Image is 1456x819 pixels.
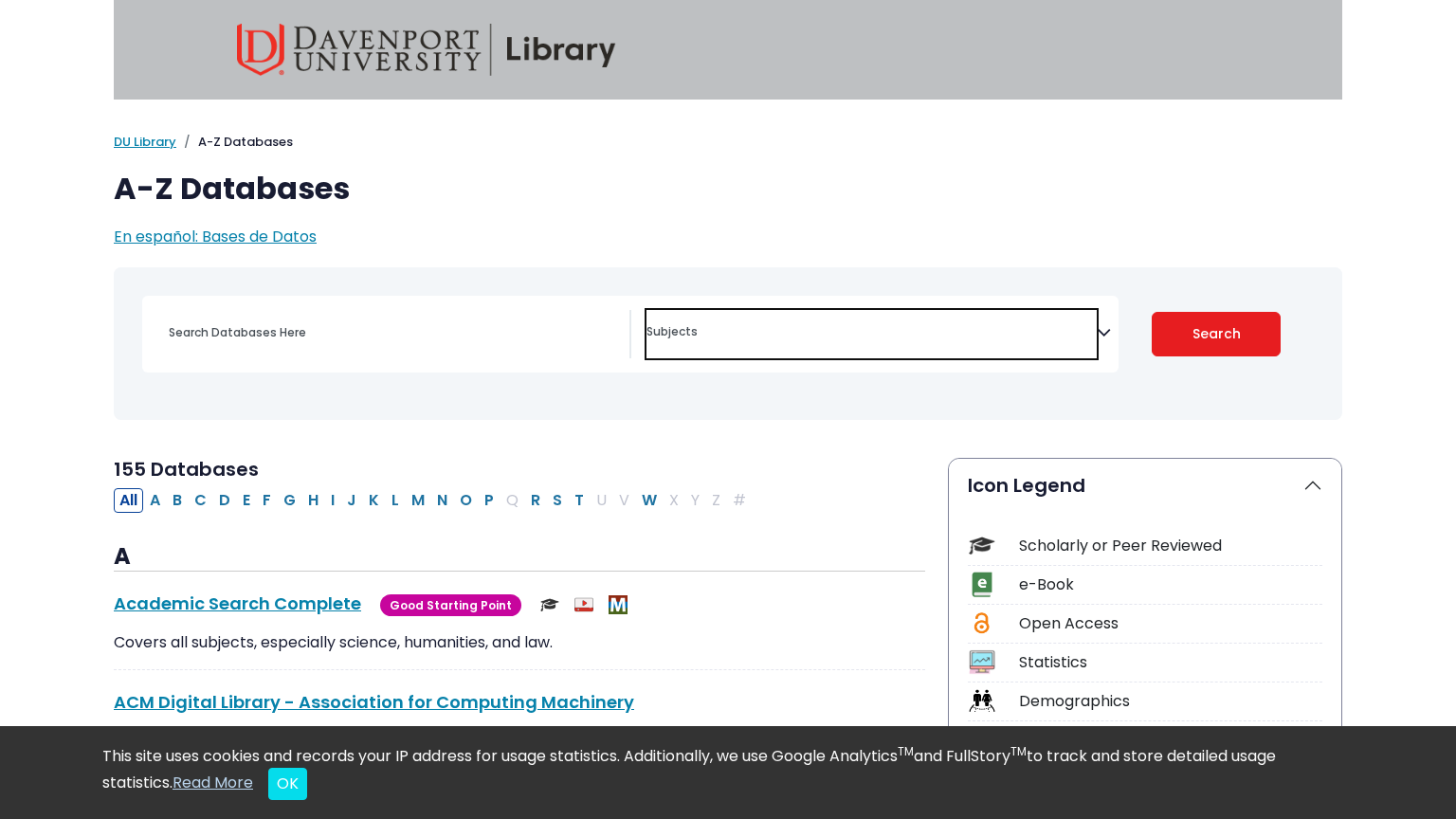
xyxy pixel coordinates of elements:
div: Statistics [1019,651,1322,674]
input: Search database by title or keyword [157,318,629,346]
button: Filter Results F [257,488,277,513]
button: Filter Results K [363,488,385,513]
div: e-Book [1019,573,1322,596]
p: Covers all subjects, especially science, humanities, and law. [114,631,925,654]
button: Filter Results O [454,488,478,513]
button: Filter Results J [341,488,362,513]
a: ACM Digital Library - Association for Computing Machinery [114,690,634,714]
textarea: Search [646,326,1097,341]
button: Filter Results E [237,488,256,513]
button: Filter Results N [431,488,453,513]
img: Scholarly or Peer Reviewed [540,595,559,614]
div: Scholarly or Peer Reviewed [1019,535,1322,557]
sup: TM [1010,743,1027,759]
a: Academic Search Complete [114,591,361,615]
h3: A [114,543,925,572]
a: En español: Bases de Datos [114,226,317,247]
button: Filter Results T [569,488,590,513]
button: Filter Results C [189,488,212,513]
div: Demographics [1019,690,1322,713]
button: Filter Results W [636,488,663,513]
div: Open Access [1019,612,1322,635]
button: Submit for Search Results [1152,312,1282,356]
button: Filter Results M [406,488,430,513]
img: Icon Statistics [969,649,994,675]
button: Filter Results D [213,488,236,513]
img: Audio & Video [574,595,593,614]
button: Icon Legend [949,459,1341,512]
div: Alpha-list to filter by first letter of database name [114,488,754,510]
button: Filter Results G [278,488,301,513]
button: Filter Results P [479,488,500,513]
img: Icon Demographics [969,688,994,714]
sup: TM [898,743,914,759]
button: Filter Results H [302,488,324,513]
button: Filter Results S [547,488,568,513]
h1: A-Z Databases [114,171,1342,207]
img: Icon Scholarly or Peer Reviewed [969,533,994,558]
li: A-Z Databases [176,133,293,152]
span: 155 Databases [114,456,259,482]
button: Filter Results L [386,488,405,513]
nav: Search filters [114,267,1342,420]
button: All [114,488,143,513]
button: Filter Results B [167,488,188,513]
div: This site uses cookies and records your IP address for usage statistics. Additionally, we use Goo... [102,745,1354,800]
nav: breadcrumb [114,133,1342,152]
a: DU Library [114,133,176,151]
a: Read More [173,772,253,793]
button: Filter Results A [144,488,166,513]
img: Icon Open Access [970,610,993,636]
button: Filter Results R [525,488,546,513]
img: Icon e-Book [969,572,994,597]
img: MeL (Michigan electronic Library) [609,595,628,614]
button: Close [268,768,307,800]
span: Good Starting Point [380,594,521,616]
img: Davenport University Library [237,24,616,76]
button: Filter Results I [325,488,340,513]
